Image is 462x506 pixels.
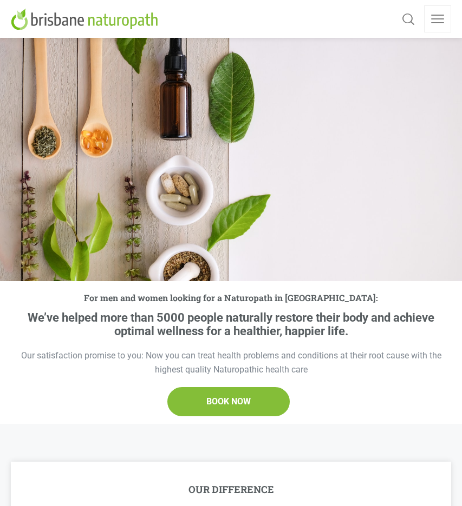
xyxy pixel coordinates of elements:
[399,5,418,32] a: Search
[206,395,251,409] span: BOOK NOW
[167,387,290,416] a: BOOK NOW
[11,8,162,30] img: Brisbane Naturopath
[11,349,451,376] div: Our satisfaction promise to you: Now you can treat health problems and conditions at their root c...
[188,484,274,496] h5: OUR DIFFERENCE
[11,292,451,303] span: For men and women looking for a Naturopath in [GEOGRAPHIC_DATA]:
[11,311,451,338] h2: We’ve helped more than 5000 people naturally restore their body and achieve optimal wellness for ...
